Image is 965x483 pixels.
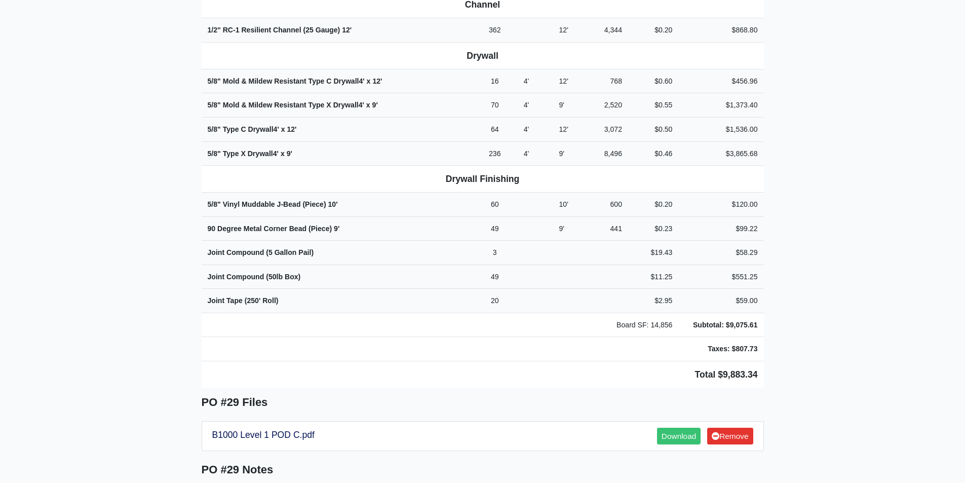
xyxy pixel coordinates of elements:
[372,77,382,85] span: 12'
[359,101,364,109] span: 4'
[472,141,518,166] td: 236
[472,265,518,289] td: 49
[628,93,678,118] td: $0.55
[367,77,371,85] span: x
[342,26,352,34] span: 12'
[208,296,279,305] strong: Joint Tape (250' Roll)
[628,289,678,313] td: $2.95
[678,216,763,241] td: $99.22
[628,69,678,93] td: $0.60
[208,200,338,208] strong: 5/8" Vinyl Muddable J-Bead (Piece)
[678,93,763,118] td: $1,373.40
[593,18,628,43] td: 4,344
[628,241,678,265] td: $19.43
[208,225,340,233] strong: 90 Degree Metal Corner Bead (Piece)
[559,200,568,208] span: 10'
[524,77,529,85] span: 4'
[208,26,352,34] strong: 1/2" RC-1 Resilient Channel (25 Gauge)
[678,69,763,93] td: $456.96
[287,125,296,133] span: 12'
[559,125,568,133] span: 12'
[593,193,628,217] td: 600
[281,150,285,158] span: x
[472,241,518,265] td: 3
[372,101,378,109] span: 9'
[334,225,339,233] span: 9'
[202,361,764,388] td: Total $9,883.34
[208,150,292,158] strong: 5/8" Type X Drywall
[628,216,678,241] td: $0.23
[628,193,678,217] td: $0.20
[678,18,763,43] td: $868.80
[559,225,564,233] span: 9'
[678,337,763,361] td: Taxes: $807.73
[287,150,292,158] span: 9'
[281,125,285,133] span: x
[467,51,498,61] b: Drywall
[472,216,518,241] td: 49
[524,150,529,158] span: 4'
[616,321,672,329] span: Board SF: 14,856
[678,313,763,337] td: Subtotal: $9,075.61
[678,265,763,289] td: $551.25
[208,248,314,256] strong: Joint Compound (5 Gallon Pail)
[202,396,764,409] h5: PO #29 Files
[359,77,365,85] span: 4'
[212,430,315,440] a: B1000 Level 1 POD C.pdf
[366,101,370,109] span: x
[202,463,764,476] h5: PO #29 Notes
[208,273,301,281] strong: Joint Compound (50lb Box)
[593,141,628,166] td: 8,496
[472,18,518,43] td: 362
[678,117,763,141] td: $1,536.00
[524,125,529,133] span: 4'
[559,150,564,158] span: 9'
[472,117,518,141] td: 64
[208,77,382,85] strong: 5/8" Mold & Mildew Resistant Type C Drywall
[559,26,568,34] span: 12'
[678,289,763,313] td: $59.00
[657,428,701,444] a: Download
[678,193,763,217] td: $120.00
[472,289,518,313] td: 20
[208,101,378,109] strong: 5/8" Mold & Mildew Resistant Type X Drywall
[678,141,763,166] td: $3,865.68
[559,77,568,85] span: 12'
[328,200,338,208] span: 10'
[628,265,678,289] td: $11.25
[274,125,279,133] span: 4'
[472,69,518,93] td: 16
[628,117,678,141] td: $0.50
[678,241,763,265] td: $58.29
[559,101,564,109] span: 9'
[208,125,297,133] strong: 5/8" Type C Drywall
[524,101,529,109] span: 4'
[273,150,279,158] span: 4'
[446,174,520,184] b: Drywall Finishing
[593,69,628,93] td: 768
[593,216,628,241] td: 441
[628,141,678,166] td: $0.46
[628,18,678,43] td: $0.20
[593,117,628,141] td: 3,072
[472,193,518,217] td: 60
[707,428,753,444] a: Remove
[472,93,518,118] td: 70
[593,93,628,118] td: 2,520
